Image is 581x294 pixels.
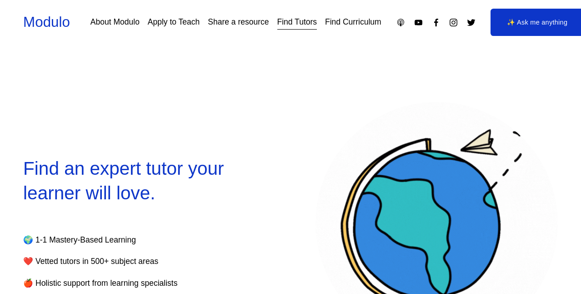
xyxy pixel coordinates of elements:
a: Modulo [23,14,70,30]
a: Facebook [431,18,441,27]
p: 🍎 Holistic support from learning specialists [23,276,243,291]
a: Find Curriculum [325,15,381,30]
a: Twitter [466,18,476,27]
a: Find Tutors [277,15,317,30]
h2: Find an expert tutor your learner will love. [23,157,265,205]
a: Share a resource [208,15,269,30]
p: 🌍 1-1 Mastery-Based Learning [23,233,243,248]
a: YouTube [414,18,423,27]
a: Apply to Teach [148,15,200,30]
a: About Modulo [90,15,140,30]
a: Apple Podcasts [396,18,406,27]
p: ❤️ Vetted tutors in 500+ subject areas [23,254,243,269]
a: Instagram [449,18,458,27]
